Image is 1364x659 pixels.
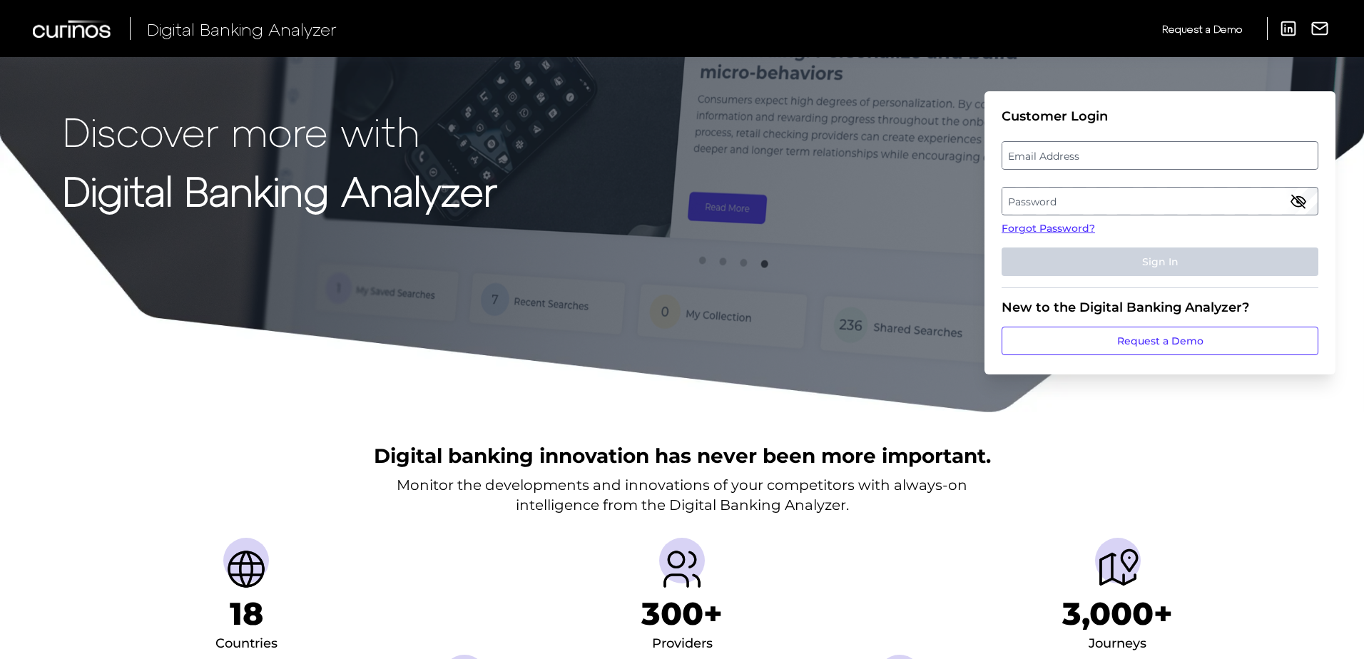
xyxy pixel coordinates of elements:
[1062,595,1173,633] h1: 3,000+
[1002,188,1317,214] label: Password
[397,475,967,515] p: Monitor the developments and innovations of your competitors with always-on intelligence from the...
[1089,633,1146,655] div: Journeys
[1002,247,1318,276] button: Sign In
[223,546,269,592] img: Countries
[63,166,497,214] strong: Digital Banking Analyzer
[1002,143,1317,168] label: Email Address
[63,108,497,153] p: Discover more with
[1002,221,1318,236] a: Forgot Password?
[1162,17,1242,41] a: Request a Demo
[1002,108,1318,124] div: Customer Login
[1162,23,1242,35] span: Request a Demo
[659,546,705,592] img: Providers
[1002,300,1318,315] div: New to the Digital Banking Analyzer?
[1095,546,1141,592] img: Journeys
[230,595,263,633] h1: 18
[652,633,713,655] div: Providers
[374,442,991,469] h2: Digital banking innovation has never been more important.
[33,20,113,38] img: Curinos
[215,633,278,655] div: Countries
[641,595,723,633] h1: 300+
[147,19,337,39] span: Digital Banking Analyzer
[1002,327,1318,355] a: Request a Demo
